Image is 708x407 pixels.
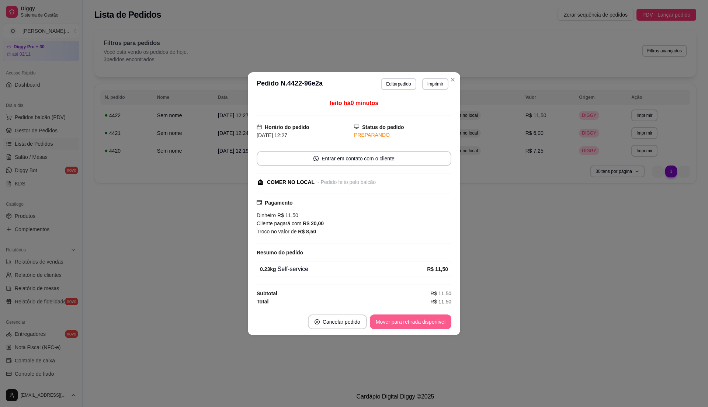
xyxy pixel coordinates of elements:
strong: Horário do pedido [265,124,309,130]
div: PREPARANDO [354,131,451,139]
button: Close [447,74,459,86]
span: Dinheiro [257,212,276,218]
button: Mover para retirada disponível [370,314,451,329]
strong: Status do pedido [362,124,404,130]
button: whats-appEntrar em contato com o cliente [257,151,451,166]
button: Editarpedido [381,78,416,90]
span: whats-app [313,156,319,161]
span: calendar [257,124,262,129]
strong: Resumo do pedido [257,250,303,255]
strong: R$ 11,50 [427,266,448,272]
h3: Pedido N. 4422-96e2a [257,78,323,90]
strong: R$ 8,50 [298,229,316,234]
span: R$ 11,50 [430,298,451,306]
span: R$ 11,50 [430,289,451,298]
button: close-circleCancelar pedido [308,314,367,329]
span: feito há 0 minutos [330,100,378,106]
div: - Pedido feito pelo balcão [317,178,376,186]
span: Cliente pagará com [257,220,303,226]
span: Troco no valor de [257,229,298,234]
strong: Pagamento [265,200,292,206]
span: [DATE] 12:27 [257,132,287,138]
span: R$ 11,50 [276,212,298,218]
div: Self-service [260,265,427,274]
span: desktop [354,124,359,129]
strong: Subtotal [257,291,277,296]
div: COMER NO LOCAL [267,178,315,186]
span: close-circle [315,319,320,324]
strong: R$ 20,00 [303,220,324,226]
button: Imprimir [422,78,448,90]
span: credit-card [257,200,262,205]
strong: 0.23 kg [260,266,276,272]
strong: Total [257,299,268,305]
